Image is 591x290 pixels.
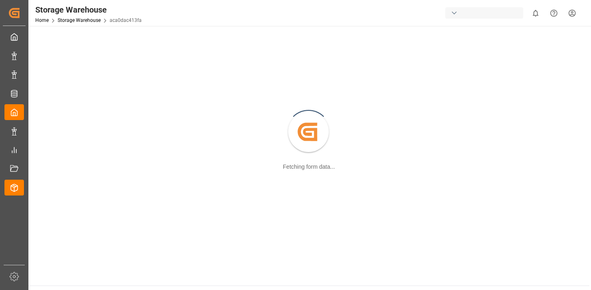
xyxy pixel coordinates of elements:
[545,4,563,22] button: Help Center
[526,4,545,22] button: show 0 new notifications
[283,163,335,171] div: Fetching form data...
[58,17,101,23] a: Storage Warehouse
[35,4,142,16] div: Storage Warehouse
[35,17,49,23] a: Home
